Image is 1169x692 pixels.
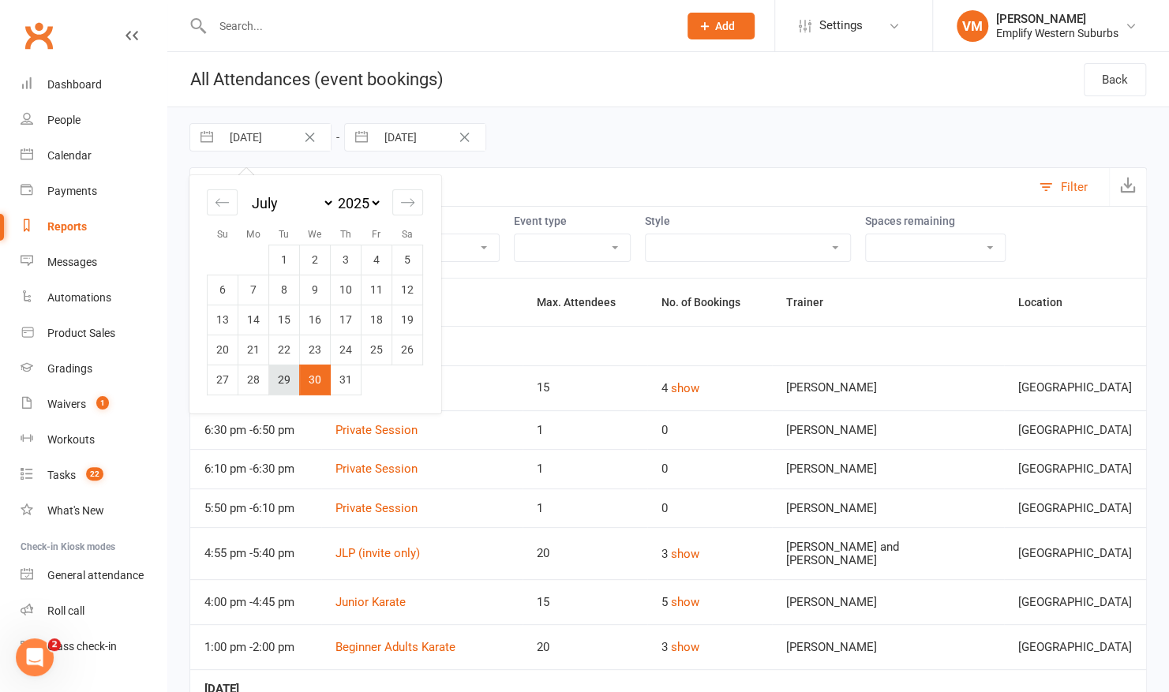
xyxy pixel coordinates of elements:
[21,316,167,351] a: Product Sales
[47,185,97,197] div: Payments
[238,335,269,365] td: Monday, July 21, 2025
[537,462,633,476] div: 1
[21,138,167,174] a: Calendar
[47,78,102,91] div: Dashboard
[238,305,269,335] td: Monday, July 14, 2025
[331,245,362,275] td: Thursday, July 3, 2025
[786,381,990,395] div: [PERSON_NAME]
[300,245,331,275] td: Wednesday, July 2, 2025
[21,351,167,387] a: Gradings
[21,558,167,593] a: General attendance kiosk mode
[47,114,81,126] div: People
[392,305,423,335] td: Saturday, July 19, 2025
[269,305,300,335] td: Tuesday, July 15, 2025
[996,12,1118,26] div: [PERSON_NAME]
[537,641,633,654] div: 20
[1018,293,1080,312] button: Location
[671,544,699,563] button: show
[661,424,758,437] div: 0
[661,593,758,612] div: 5
[189,175,440,413] div: Calendar
[47,256,97,268] div: Messages
[204,502,307,515] div: 5:50 pm - 6:10 pm
[1018,296,1080,309] span: Location
[392,275,423,305] td: Saturday, July 12, 2025
[537,424,633,437] div: 1
[296,128,324,147] button: Clear Date
[335,501,418,515] a: Private Session
[21,174,167,209] a: Payments
[207,189,238,215] div: Move backward to switch to the previous month.
[21,209,167,245] a: Reports
[21,245,167,280] a: Messages
[786,541,990,567] div: [PERSON_NAME] and [PERSON_NAME]
[47,291,111,304] div: Automations
[47,220,87,233] div: Reports
[208,305,238,335] td: Sunday, July 13, 2025
[335,595,406,609] a: Junior Karate
[21,67,167,103] a: Dashboard
[786,293,841,312] button: Trainer
[537,381,633,395] div: 15
[331,305,362,335] td: Thursday, July 17, 2025
[819,8,863,43] span: Settings
[671,593,699,612] button: show
[392,335,423,365] td: Saturday, July 26, 2025
[1084,63,1146,96] a: Back
[715,20,735,32] span: Add
[392,245,423,275] td: Saturday, July 5, 2025
[47,469,76,481] div: Tasks
[16,638,54,676] iframe: Intercom live chat
[269,335,300,365] td: Tuesday, July 22, 2025
[661,293,758,312] button: No. of Bookings
[514,215,631,227] label: Event type
[21,103,167,138] a: People
[661,296,758,309] span: No. of Bookings
[1018,502,1132,515] div: [GEOGRAPHIC_DATA]
[331,335,362,365] td: Thursday, July 24, 2025
[47,327,115,339] div: Product Sales
[996,26,1118,40] div: Emplify Western Suburbs
[1018,547,1132,560] div: [GEOGRAPHIC_DATA]
[47,640,117,653] div: Class check-in
[96,396,109,410] span: 1
[661,379,758,398] div: 4
[269,275,300,305] td: Tuesday, July 8, 2025
[372,229,380,240] small: Fr
[269,245,300,275] td: Tuesday, July 1, 2025
[957,10,988,42] div: VM
[238,365,269,395] td: Monday, July 28, 2025
[300,305,331,335] td: Wednesday, July 16, 2025
[204,641,307,654] div: 1:00 pm - 2:00 pm
[671,638,699,656] button: show
[308,229,321,240] small: We
[335,423,418,437] a: Private Session
[19,16,58,55] a: Clubworx
[221,124,331,151] input: Starts From
[537,547,633,560] div: 20
[269,365,300,395] td: Tuesday, July 29, 2025
[238,275,269,305] td: Monday, July 7, 2025
[1061,178,1088,196] div: Filter
[362,335,392,365] td: Friday, July 25, 2025
[204,547,307,560] div: 4:55 pm - 5:40 pm
[217,229,228,240] small: Su
[204,424,307,437] div: 6:30 pm - 6:50 pm
[47,604,84,617] div: Roll call
[47,569,144,582] div: General attendance
[47,433,95,446] div: Workouts
[1018,381,1132,395] div: [GEOGRAPHIC_DATA]
[331,275,362,305] td: Thursday, July 10, 2025
[47,398,86,410] div: Waivers
[208,15,667,37] input: Search...
[1031,168,1109,206] button: Filter
[786,296,841,309] span: Trainer
[661,502,758,515] div: 0
[786,462,990,476] div: [PERSON_NAME]
[1018,462,1132,476] div: [GEOGRAPHIC_DATA]
[21,593,167,629] a: Roll call
[362,305,392,335] td: Friday, July 18, 2025
[21,422,167,458] a: Workouts
[688,13,755,39] button: Add
[208,335,238,365] td: Sunday, July 20, 2025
